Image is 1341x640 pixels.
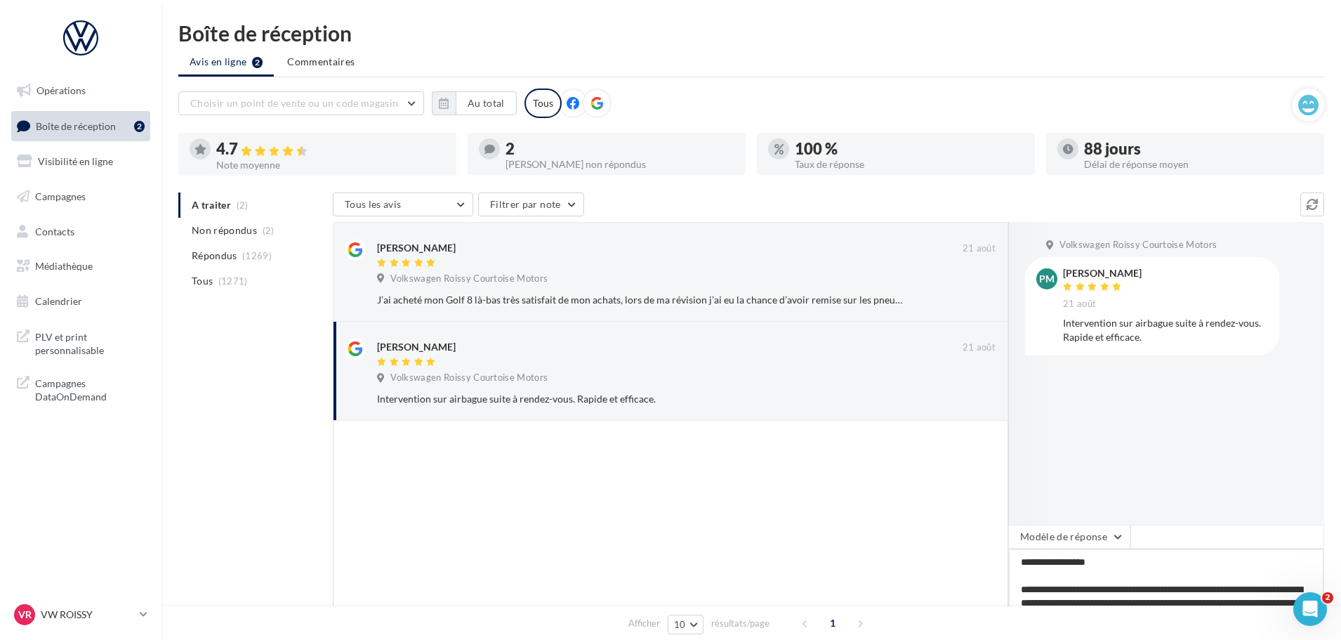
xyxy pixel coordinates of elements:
a: VR VW ROISSY [11,601,150,628]
p: VW ROISSY [41,608,134,622]
a: Campagnes DataOnDemand [8,368,153,410]
span: Opérations [37,84,86,96]
button: Tous les avis [333,192,473,216]
div: Note moyenne [216,160,445,170]
a: Contacts [8,217,153,247]
div: [PERSON_NAME] [377,340,456,354]
span: 21 août [963,242,996,255]
button: 10 [668,615,703,634]
button: Filtrer par note [478,192,584,216]
span: Volkswagen Roissy Courtoise Motors [1059,239,1217,252]
button: Choisir un point de vente ou un code magasin [178,91,424,115]
span: (1271) [218,275,248,287]
span: VR [18,608,32,622]
span: Choisir un point de vente ou un code magasin [190,97,398,109]
span: 10 [674,619,686,630]
span: Campagnes [35,190,86,202]
div: Intervention sur airbague suite à rendez-vous. Rapide et efficace. [377,392,904,406]
span: résultats/page [711,617,769,630]
div: [PERSON_NAME] non répondus [506,159,734,169]
div: 100 % [795,141,1024,157]
span: Tous [192,274,213,288]
span: (1269) [242,250,272,261]
span: Volkswagen Roissy Courtoise Motors [390,273,548,285]
div: 4.7 [216,141,445,157]
a: Boîte de réception2 [8,111,153,141]
div: 2 [506,141,734,157]
a: Médiathèque [8,252,153,281]
a: Calendrier [8,287,153,316]
div: Taux de réponse [795,159,1024,169]
div: [PERSON_NAME] [1063,268,1142,278]
span: 21 août [1063,298,1096,311]
span: Boîte de réception [36,119,116,131]
span: 2 [1322,592,1333,603]
span: Commentaires [287,55,355,69]
span: 21 août [963,341,996,354]
button: Modèle de réponse [1008,525,1130,549]
div: Intervention sur airbague suite à rendez-vous. Rapide et efficace. [1063,316,1268,344]
span: Médiathèque [35,260,93,272]
div: Boîte de réception [178,22,1324,44]
button: Au total [432,91,517,115]
span: Visibilité en ligne [38,155,113,167]
span: Répondus [192,249,237,263]
a: Campagnes [8,182,153,211]
span: (2) [263,225,275,236]
div: J’ai acheté mon Golf 8 là-bas très satisfait de mon achats, lors de ma révision j’ai eu la chance... [377,293,904,307]
div: Délai de réponse moyen [1084,159,1313,169]
div: [PERSON_NAME] [377,241,456,255]
span: Contacts [35,225,74,237]
span: Volkswagen Roissy Courtoise Motors [390,372,548,384]
iframe: Intercom live chat [1293,592,1327,626]
span: Campagnes DataOnDemand [35,374,145,404]
span: Tous les avis [345,198,402,210]
a: Visibilité en ligne [8,147,153,176]
span: 1 [821,612,844,634]
span: Calendrier [35,295,82,307]
div: 88 jours [1084,141,1313,157]
span: PLV et print personnalisable [35,327,145,358]
button: Au total [456,91,517,115]
span: Afficher [628,617,660,630]
div: Tous [524,89,562,118]
span: pm [1039,272,1055,286]
div: 2 [134,121,145,132]
span: Non répondus [192,223,257,237]
a: Opérations [8,76,153,105]
a: PLV et print personnalisable [8,322,153,363]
